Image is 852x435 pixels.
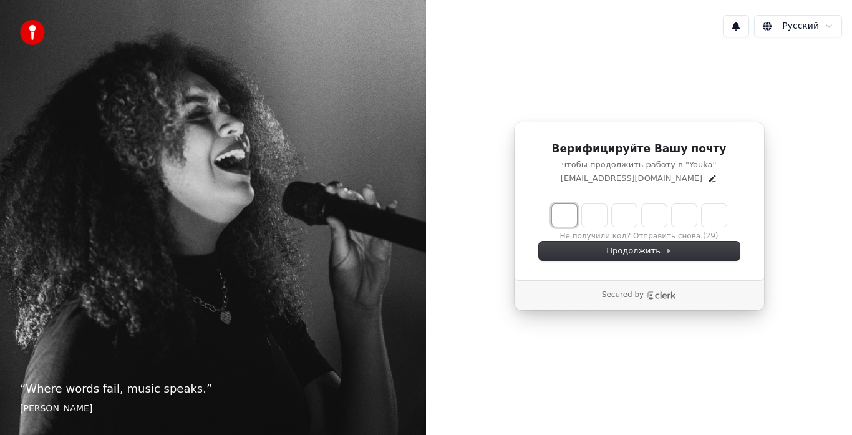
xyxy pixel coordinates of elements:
a: Clerk logo [646,291,676,300]
button: Продолжить [539,242,740,260]
img: youka [20,20,45,45]
button: Edit [707,174,717,183]
h1: Верифицируйте Вашу почту [539,142,740,157]
p: Secured by [602,290,644,300]
p: [EMAIL_ADDRESS][DOMAIN_NAME] [561,173,702,184]
input: Enter verification code [552,204,752,227]
footer: [PERSON_NAME] [20,403,406,415]
p: чтобы продолжить работу в "Youka" [539,159,740,170]
p: “ Where words fail, music speaks. ” [20,380,406,398]
span: Продолжить [606,245,672,257]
